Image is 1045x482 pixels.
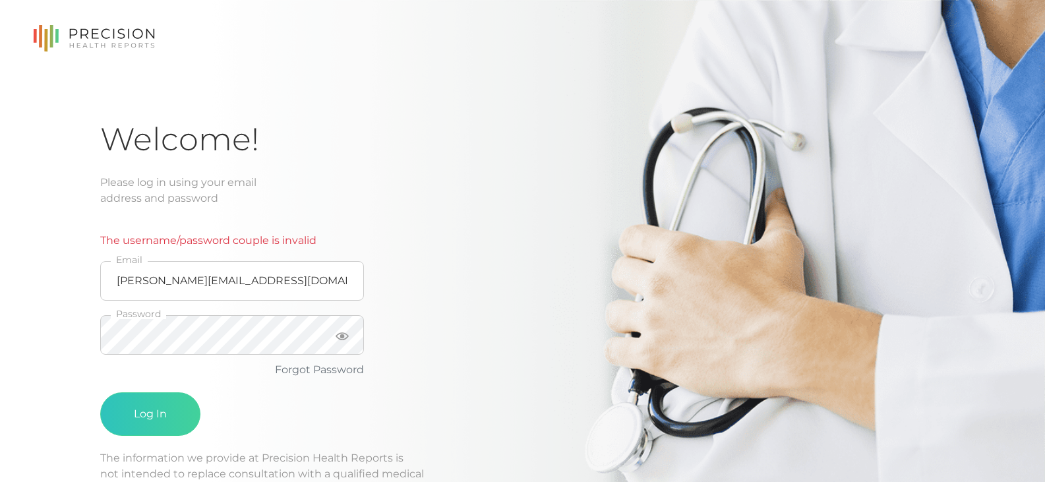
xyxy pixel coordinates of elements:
button: Log In [100,392,200,436]
input: Email [100,261,364,301]
p: The username/password couple is invalid [100,233,364,249]
h1: Welcome! [100,120,945,159]
div: Please log in using your email address and password [100,175,945,206]
a: Forgot Password [275,363,364,376]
